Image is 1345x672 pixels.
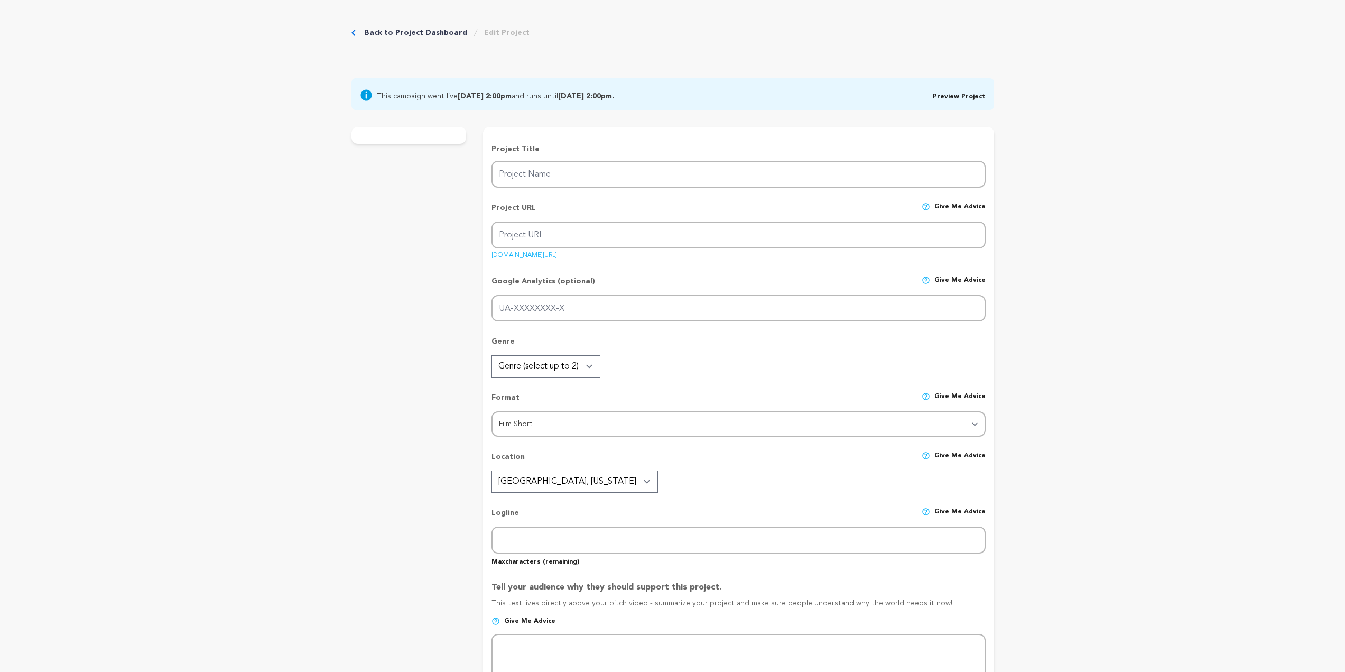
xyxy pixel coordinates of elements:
[491,554,985,566] p: Max characters ( remaining)
[933,94,986,100] a: Preview Project
[922,452,930,460] img: help-circle.svg
[491,144,985,154] p: Project Title
[934,452,986,471] span: Give me advice
[351,27,530,38] div: Breadcrumb
[484,27,530,38] a: Edit Project
[491,276,595,295] p: Google Analytics (optional)
[922,276,930,284] img: help-circle.svg
[491,295,985,322] input: UA-XXXXXXXX-X
[934,276,986,295] span: Give me advice
[491,161,985,188] input: Project Name
[458,93,512,100] b: [DATE] 2:00pm
[934,392,986,411] span: Give me advice
[491,248,557,259] a: [DOMAIN_NAME][URL]
[922,392,930,401] img: help-circle.svg
[922,508,930,516] img: help-circle.svg
[491,202,536,222] p: Project URL
[491,336,985,355] p: Genre
[934,508,986,527] span: Give me advice
[491,452,525,471] p: Location
[377,89,614,102] span: This campaign went live and runs until
[491,222,985,248] input: Project URL
[491,581,985,598] p: Tell your audience why they should support this project.
[504,617,555,625] span: Give me advice
[558,93,614,100] b: [DATE] 2:00pm.
[934,202,986,222] span: Give me advice
[364,27,467,38] a: Back to Project Dashboard
[491,508,519,527] p: Logline
[922,202,930,211] img: help-circle.svg
[491,598,985,617] p: This text lives directly above your pitch video - summarize your project and make sure people und...
[491,617,500,625] img: help-circle.svg
[491,392,520,411] p: Format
